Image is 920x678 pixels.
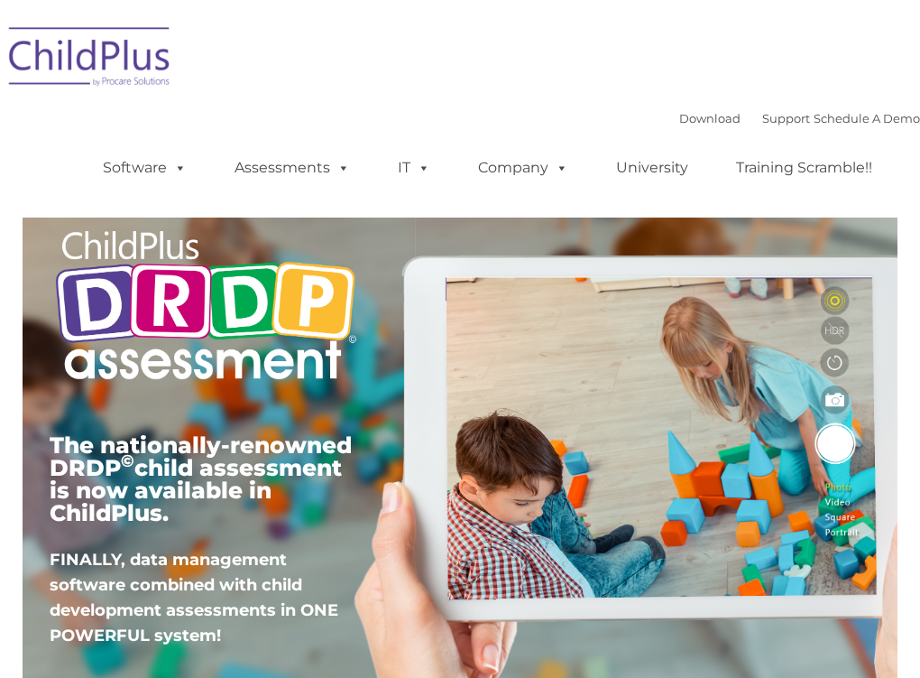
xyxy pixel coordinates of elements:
a: University [598,150,706,186]
a: Software [85,150,205,186]
a: Support [762,111,810,125]
a: Training Scramble!! [718,150,890,186]
a: Schedule A Demo [814,111,920,125]
img: Copyright - DRDP Logo Light [50,212,362,403]
span: FINALLY, data management software combined with child development assessments in ONE POWERFUL sys... [50,550,338,645]
span: The nationally-renowned DRDP child assessment is now available in ChildPlus. [50,432,352,526]
a: Download [679,111,741,125]
a: IT [380,150,448,186]
a: Assessments [216,150,368,186]
sup: © [121,450,134,471]
a: Company [460,150,586,186]
font: | [679,111,920,125]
